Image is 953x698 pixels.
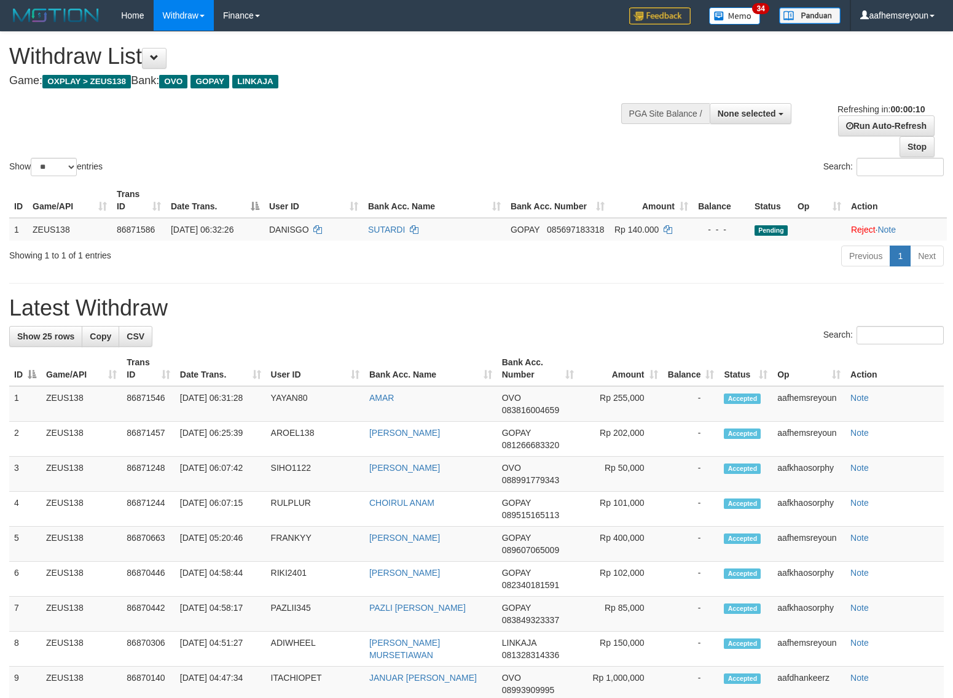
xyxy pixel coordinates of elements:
span: OVO [159,75,187,88]
span: [DATE] 06:32:26 [171,225,233,235]
th: Balance [693,183,750,218]
button: None selected [710,103,791,124]
span: Refreshing in: [837,104,925,114]
span: Accepted [724,568,761,579]
td: [DATE] 06:25:39 [175,422,266,457]
a: Reject [851,225,876,235]
td: aafkhaosorphy [772,562,845,597]
a: Show 25 rows [9,326,82,347]
td: ZEUS138 [41,492,122,527]
a: SUTARDI [368,225,405,235]
th: ID [9,183,28,218]
th: Bank Acc. Name: activate to sort column ascending [364,351,497,386]
span: Accepted [724,463,761,474]
td: [DATE] 04:58:17 [175,597,266,632]
td: - [663,632,720,667]
a: Note [850,498,869,508]
th: Status: activate to sort column ascending [719,351,772,386]
a: Note [850,673,869,683]
td: RIKI2401 [266,562,364,597]
span: Copy 083816004659 to clipboard [502,405,559,415]
a: Next [910,246,944,266]
td: FRANKYY [266,527,364,562]
div: PGA Site Balance / [621,103,710,124]
img: MOTION_logo.png [9,6,103,25]
strong: 00:00:10 [890,104,925,114]
td: - [663,597,720,632]
td: 4 [9,492,41,527]
td: [DATE] 06:07:42 [175,457,266,492]
a: Note [877,225,896,235]
td: 3 [9,457,41,492]
th: Trans ID: activate to sort column ascending [122,351,175,386]
span: Copy 081328314336 to clipboard [502,650,559,660]
input: Search: [857,158,944,176]
td: 7 [9,597,41,632]
span: Accepted [724,638,761,649]
td: 6 [9,562,41,597]
td: 2 [9,422,41,457]
span: Accepted [724,673,761,684]
span: Copy 081266683320 to clipboard [502,440,559,450]
span: 34 [752,3,769,14]
td: - [663,527,720,562]
td: ZEUS138 [41,597,122,632]
h1: Withdraw List [9,44,623,69]
span: Copy 088991779343 to clipboard [502,475,559,485]
td: Rp 102,000 [579,562,662,597]
td: SIHO1122 [266,457,364,492]
a: Stop [900,136,935,157]
th: Bank Acc. Name: activate to sort column ascending [363,183,506,218]
td: aafhemsreyoun [772,527,845,562]
td: aafhemsreyoun [772,632,845,667]
td: 86871457 [122,422,175,457]
a: JANUAR [PERSON_NAME] [369,673,477,683]
a: CSV [119,326,152,347]
td: aafkhaosorphy [772,457,845,492]
td: 86870446 [122,562,175,597]
a: Note [850,463,869,473]
td: aafkhaosorphy [772,597,845,632]
div: - - - [698,223,745,236]
h1: Latest Withdraw [9,296,944,320]
a: [PERSON_NAME] [369,568,440,578]
td: AROEL138 [266,422,364,457]
span: LINKAJA [502,638,536,648]
span: GOPAY [502,603,531,613]
span: OVO [502,673,521,683]
td: aafhemsreyoun [772,386,845,422]
td: Rp 400,000 [579,527,662,562]
span: Copy 089607065009 to clipboard [502,545,559,555]
td: 86871546 [122,386,175,422]
div: Showing 1 to 1 of 1 entries [9,244,388,262]
td: 8 [9,632,41,667]
a: Note [850,393,869,403]
span: LINKAJA [232,75,278,88]
a: Note [850,428,869,438]
a: Previous [841,246,890,266]
td: ZEUS138 [41,422,122,457]
th: Op: activate to sort column ascending [793,183,846,218]
span: Copy 089515165113 to clipboard [502,510,559,520]
span: OXPLAY > ZEUS138 [42,75,131,88]
td: Rp 85,000 [579,597,662,632]
td: 86870442 [122,597,175,632]
th: Game/API: activate to sort column ascending [28,183,112,218]
span: Copy 082340181591 to clipboard [502,580,559,590]
span: GOPAY [502,428,531,438]
span: OVO [502,463,521,473]
th: Date Trans.: activate to sort column descending [166,183,264,218]
img: panduan.png [779,7,841,24]
th: ID: activate to sort column descending [9,351,41,386]
span: GOPAY [190,75,229,88]
td: Rp 255,000 [579,386,662,422]
th: Trans ID: activate to sort column ascending [112,183,166,218]
span: OVO [502,393,521,403]
th: Action [845,351,944,386]
span: Copy [90,332,111,341]
a: [PERSON_NAME] [369,463,440,473]
td: PAZLII345 [266,597,364,632]
span: None selected [718,109,776,118]
th: Bank Acc. Number: activate to sort column ascending [506,183,610,218]
a: Note [850,568,869,578]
